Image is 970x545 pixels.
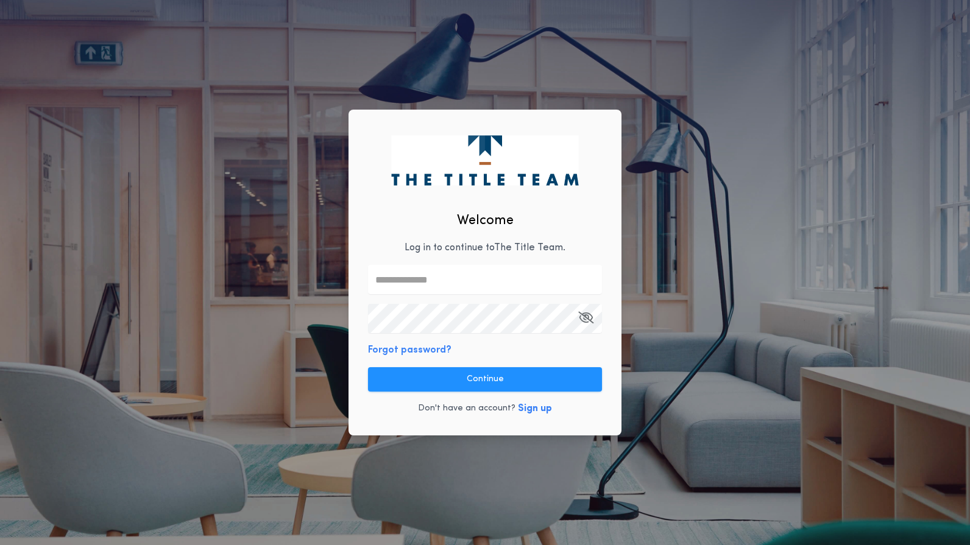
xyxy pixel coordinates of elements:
[518,401,552,416] button: Sign up
[368,343,451,357] button: Forgot password?
[418,403,515,415] p: Don't have an account?
[457,211,514,231] h2: Welcome
[391,135,578,185] img: logo
[368,367,602,392] button: Continue
[405,241,565,255] p: Log in to continue to The Title Team .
